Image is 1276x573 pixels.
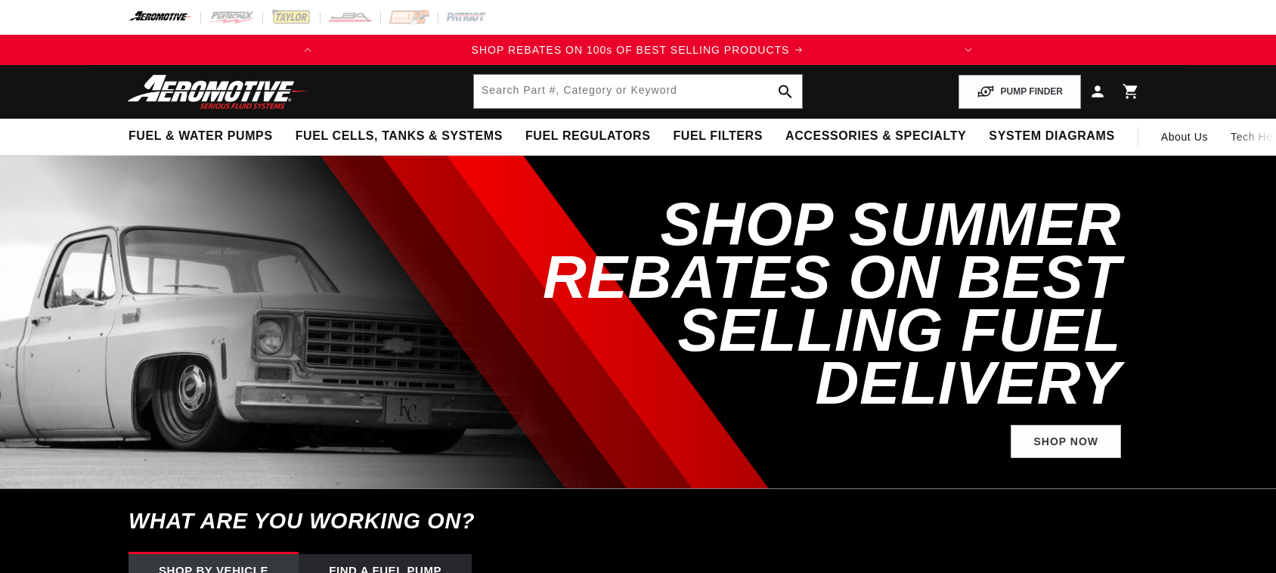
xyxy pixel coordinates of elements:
[296,129,503,144] span: Fuel Cells, Tanks & Systems
[323,42,953,58] a: SHOP REBATES ON 100s OF BEST SELLING PRODUCTS
[91,489,1185,553] h6: What are you working on?
[989,129,1114,144] span: System Diagrams
[284,119,514,154] summary: Fuel Cells, Tanks & Systems
[953,35,983,65] button: Translation missing: en.sections.announcements.next_announcement
[472,44,790,56] span: SHOP REBATES ON 100s OF BEST SELLING PRODUCTS
[959,75,1081,109] button: PUMP FINDER
[1161,131,1208,143] span: About Us
[474,75,802,108] input: Search by Part Number, Category or Keyword
[123,74,312,110] img: Aeromotive
[785,129,966,144] span: Accessories & Specialty
[525,129,650,144] span: Fuel Regulators
[1011,425,1121,459] a: Shop Now
[774,119,977,154] summary: Accessories & Specialty
[475,198,1121,410] h2: SHOP SUMMER REBATES ON BEST SELLING FUEL DELIVERY
[91,35,1185,65] slideshow-component: Translation missing: en.sections.announcements.announcement_bar
[514,119,661,154] summary: Fuel Regulators
[293,35,323,65] button: Translation missing: en.sections.announcements.previous_announcement
[673,129,763,144] span: Fuel Filters
[769,75,802,108] button: search button
[129,129,273,144] span: Fuel & Water Pumps
[1150,119,1219,155] a: About Us
[323,42,953,58] div: Announcement
[977,119,1126,154] summary: System Diagrams
[117,119,284,154] summary: Fuel & Water Pumps
[323,42,953,58] div: 1 of 2
[661,119,774,154] summary: Fuel Filters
